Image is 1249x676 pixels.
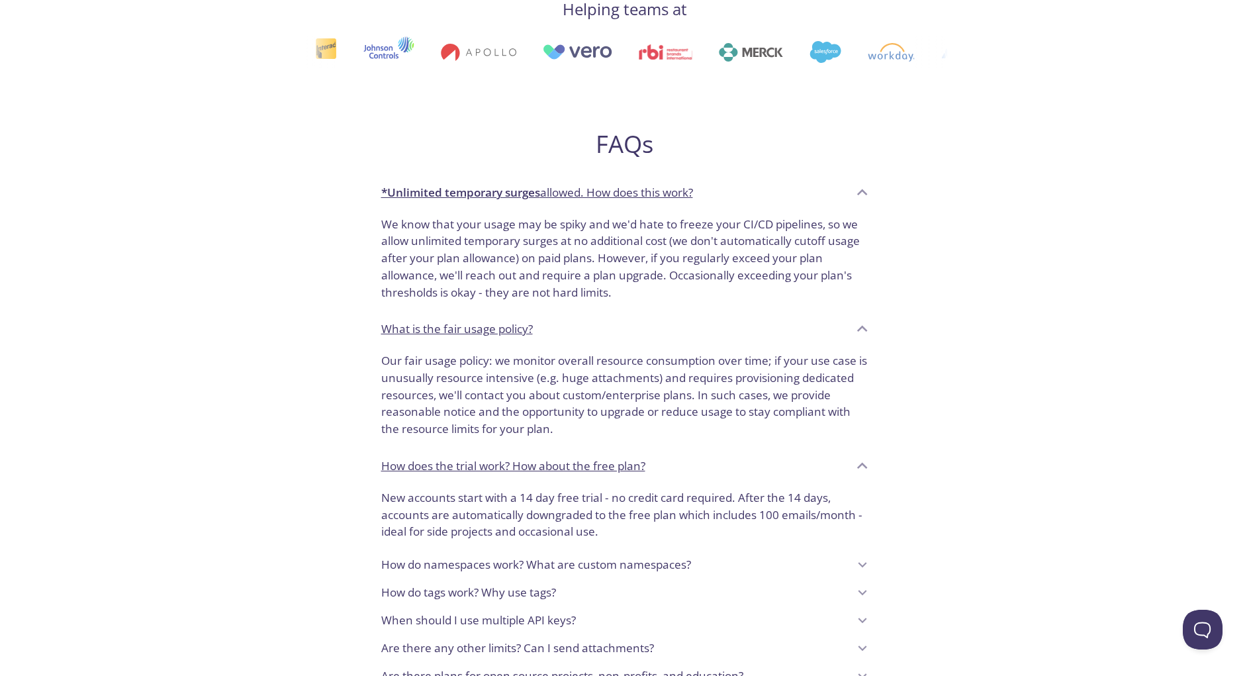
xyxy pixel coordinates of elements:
[633,44,687,60] img: rbi
[371,448,879,484] div: How does the trial work? How about the free plan?
[371,175,879,211] div: *Unlimited temporary surgesallowed. How does this work?
[381,320,533,338] p: What is the fair usage policy?
[381,352,868,438] p: Our fair usage policy: we monitor overall resource consumption over time; if your use case is unu...
[371,129,879,159] h2: FAQs
[381,556,691,573] p: How do namespaces work? What are custom namespaces?
[371,606,879,634] div: When should I use multiple API keys?
[1183,610,1223,650] iframe: Help Scout Beacon - Open
[862,43,909,62] img: workday
[381,640,654,657] p: Are there any other limits? Can I send attachments?
[435,43,510,62] img: apollo
[371,311,879,347] div: What is the fair usage policy?
[381,458,645,475] p: How does the trial work? How about the free plan?
[381,184,693,201] p: allowed. How does this work?
[381,489,868,540] p: New accounts start with a 14 day free trial - no credit card required. After the 14 days, account...
[804,41,835,63] img: salesforce
[357,36,408,68] img: johnsoncontrols
[371,634,879,662] div: Are there any other limits? Can I send attachments?
[371,551,879,579] div: How do namespaces work? What are custom namespaces?
[371,347,879,448] div: *Unlimited temporary surgesallowed. How does this work?
[381,185,540,200] strong: *Unlimited temporary surges
[381,584,556,601] p: How do tags work? Why use tags?
[537,44,607,60] img: vero
[371,484,879,551] div: How does the trial work? How about the free plan?
[371,579,879,606] div: How do tags work? Why use tags?
[381,612,576,629] p: When should I use multiple API keys?
[381,216,868,301] p: We know that your usage may be spiky and we'd hate to freeze your CI/CD pipelines, so we allow un...
[713,43,777,62] img: merck
[371,211,879,312] div: *Unlimited temporary surgesallowed. How does this work?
